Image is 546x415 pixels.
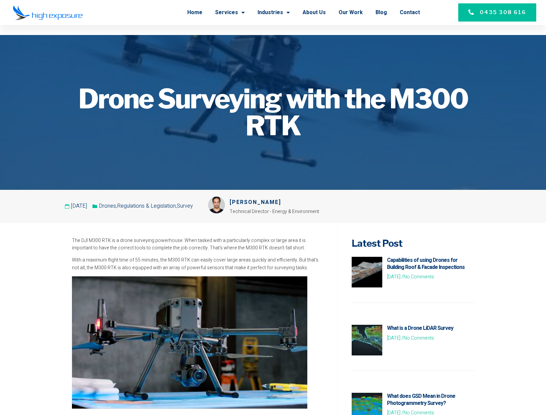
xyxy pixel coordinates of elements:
span: No Comments [401,335,434,342]
time: [DATE] [71,202,87,210]
a: 0435 308 616 [458,3,536,22]
span: [DATE] [387,273,400,280]
img: Picture of Michael Picco [208,197,225,213]
a: About Us [303,4,326,21]
span: No Comments [401,273,434,280]
a: Contact [400,4,420,21]
a: Drones [99,202,116,210]
img: Final-Logo copy [13,5,83,20]
a: drone lidar [352,325,382,355]
a: Our Work [339,4,363,21]
p: The DJI M300 RTK is a drone surveying powerhouse. When tasked with a particularly complex or larg... [72,237,323,252]
h6: [PERSON_NAME] [230,198,329,206]
p: Technical Director - Energy & Environment [230,208,329,215]
a: [DATE] [65,202,87,211]
img: drone lidar [338,325,397,356]
a: What is a Drone LiDAR Survey [387,324,453,332]
a: Capabilities of using Drones for Building Roof & Facade Inspections [387,256,465,271]
a: What does GSD Mean in Drone Photogrammetry Survey? [387,392,455,407]
p: With a maximum flight time of 55 minutes, the M300 RTK can easily cover large areas quickly and e... [72,256,323,272]
h4: Latest Post [352,237,474,250]
img: 9k= [72,276,307,409]
a: Survey [177,202,193,210]
a: Industries [258,4,290,21]
nav: Menu [94,4,420,21]
a: Home [187,4,202,21]
a: Regulations & Legislation [117,202,176,210]
span: , , [99,202,193,210]
h1: Drone Surveying with the M300 RTK [61,85,485,139]
a: Services [215,4,245,21]
span: [DATE] [387,335,400,342]
span: 0435 308 616 [480,8,526,16]
a: Blog [376,4,387,21]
